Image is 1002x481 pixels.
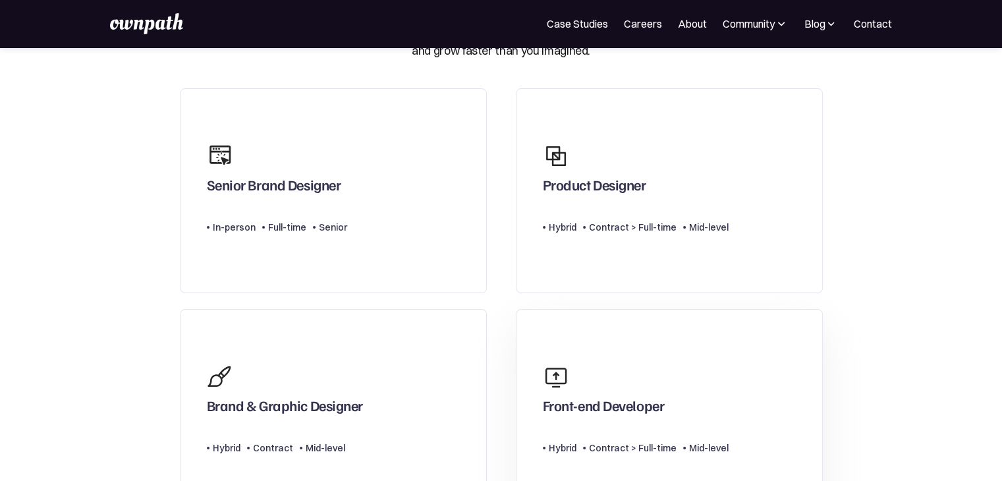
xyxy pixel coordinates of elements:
div: Community [723,16,788,32]
div: Mid-level [306,440,345,456]
div: Hybrid [213,440,240,456]
div: Senior [319,219,347,235]
a: Senior Brand DesignerIn-personFull-timeSenior [180,88,487,293]
div: Contract > Full-time [589,440,677,456]
div: Senior Brand Designer [207,176,341,200]
div: Front-end Developer [543,397,665,420]
div: Contract [253,440,293,456]
a: Case Studies [547,16,608,32]
div: Blog [804,16,825,32]
a: Product DesignerHybridContract > Full-timeMid-level [516,88,823,293]
div: Mid-level [689,440,729,456]
a: Careers [624,16,662,32]
div: Hybrid [549,219,576,235]
div: Community [723,16,775,32]
a: Contact [854,16,892,32]
div: Product Designer [543,176,646,200]
div: Contract > Full-time [589,219,677,235]
div: Brand & Graphic Designer [207,397,363,420]
div: Full-time [268,219,306,235]
div: Blog [804,16,838,32]
div: In-person [213,219,256,235]
a: About [678,16,707,32]
div: Hybrid [549,440,576,456]
div: Mid-level [689,219,729,235]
